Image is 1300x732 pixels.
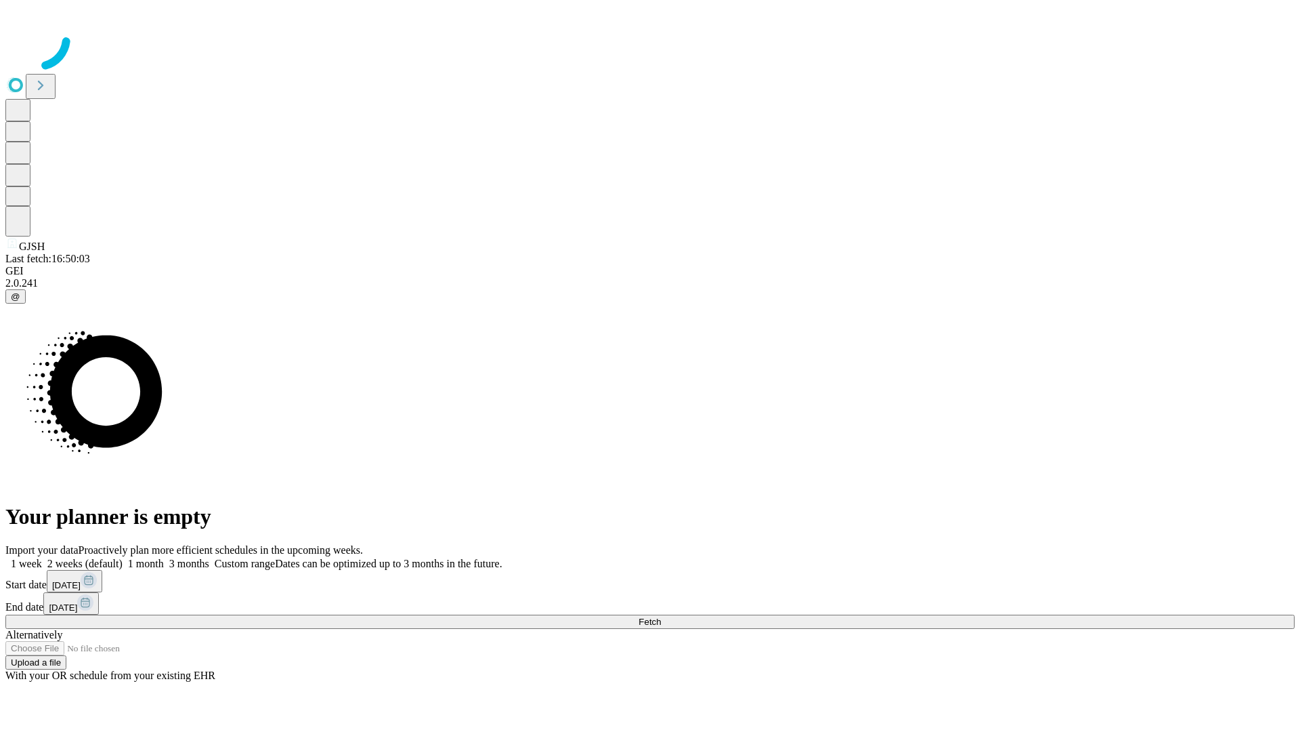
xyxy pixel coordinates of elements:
[5,670,215,681] span: With your OR schedule from your existing EHR
[79,544,363,556] span: Proactively plan more efficient schedules in the upcoming weeks.
[275,558,502,569] span: Dates can be optimized up to 3 months in the future.
[5,289,26,304] button: @
[215,558,275,569] span: Custom range
[128,558,164,569] span: 1 month
[5,253,90,264] span: Last fetch: 16:50:03
[52,580,81,590] span: [DATE]
[5,615,1295,629] button: Fetch
[5,544,79,556] span: Import your data
[11,558,42,569] span: 1 week
[5,629,62,640] span: Alternatively
[11,291,20,302] span: @
[43,592,99,615] button: [DATE]
[5,265,1295,277] div: GEI
[19,241,45,252] span: GJSH
[5,504,1295,529] h1: Your planner is empty
[5,277,1295,289] div: 2.0.241
[638,617,661,627] span: Fetch
[5,655,66,670] button: Upload a file
[47,570,102,592] button: [DATE]
[49,603,77,613] span: [DATE]
[5,592,1295,615] div: End date
[5,570,1295,592] div: Start date
[169,558,209,569] span: 3 months
[47,558,123,569] span: 2 weeks (default)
